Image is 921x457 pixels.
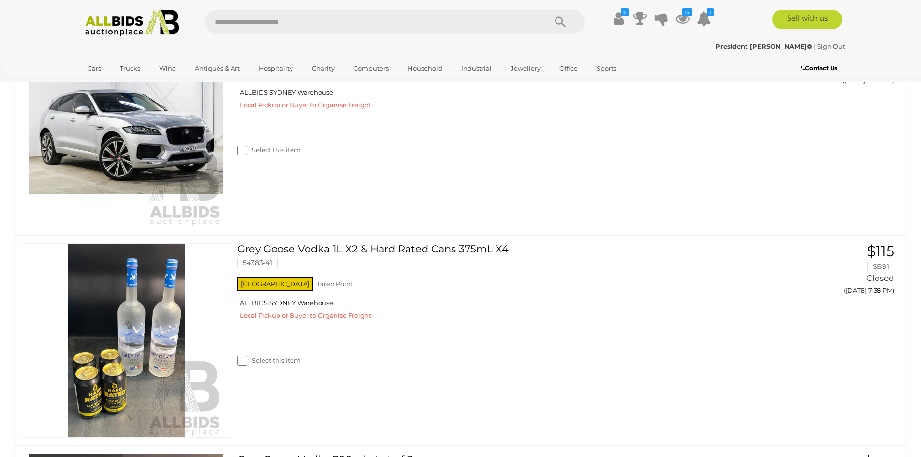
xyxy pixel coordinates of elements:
[765,33,897,89] a: $28,550 Ela1 Closed ([DATE] 7:40 PM)
[245,243,750,275] a: Grey Goose Vodka 1L X2 & Hard Rated Cans 375mL X4 54383-41
[697,10,711,27] a: 1
[536,10,585,34] button: Search
[29,33,223,227] img: 54445-1a_ex.jpg
[801,64,837,72] b: Contact Us
[621,8,629,16] i: $
[504,60,547,76] a: Jewellery
[401,60,449,76] a: Household
[153,60,182,76] a: Wine
[707,8,714,16] i: 1
[772,10,842,29] a: Sell with us
[590,60,623,76] a: Sports
[716,43,812,50] strong: President [PERSON_NAME]
[80,10,185,36] img: Allbids.com.au
[682,8,692,16] i: 14
[867,242,894,260] span: $115
[237,146,301,155] label: Select this item
[612,10,626,27] a: $
[306,60,341,76] a: Charity
[675,10,690,27] a: 14
[765,243,897,299] a: $115 SB91 Closed ([DATE] 7:38 PM)
[817,43,845,50] a: Sign Out
[716,43,814,50] a: President [PERSON_NAME]
[252,60,299,76] a: Hospitality
[29,244,223,437] img: 54383-41a.jpeg
[455,60,498,76] a: Industrial
[801,63,840,74] a: Contact Us
[114,60,146,76] a: Trucks
[237,356,301,365] label: Select this item
[81,76,162,92] a: [GEOGRAPHIC_DATA]
[189,60,246,76] a: Antiques & Art
[814,43,816,50] span: |
[347,60,395,76] a: Computers
[553,60,584,76] a: Office
[81,60,107,76] a: Cars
